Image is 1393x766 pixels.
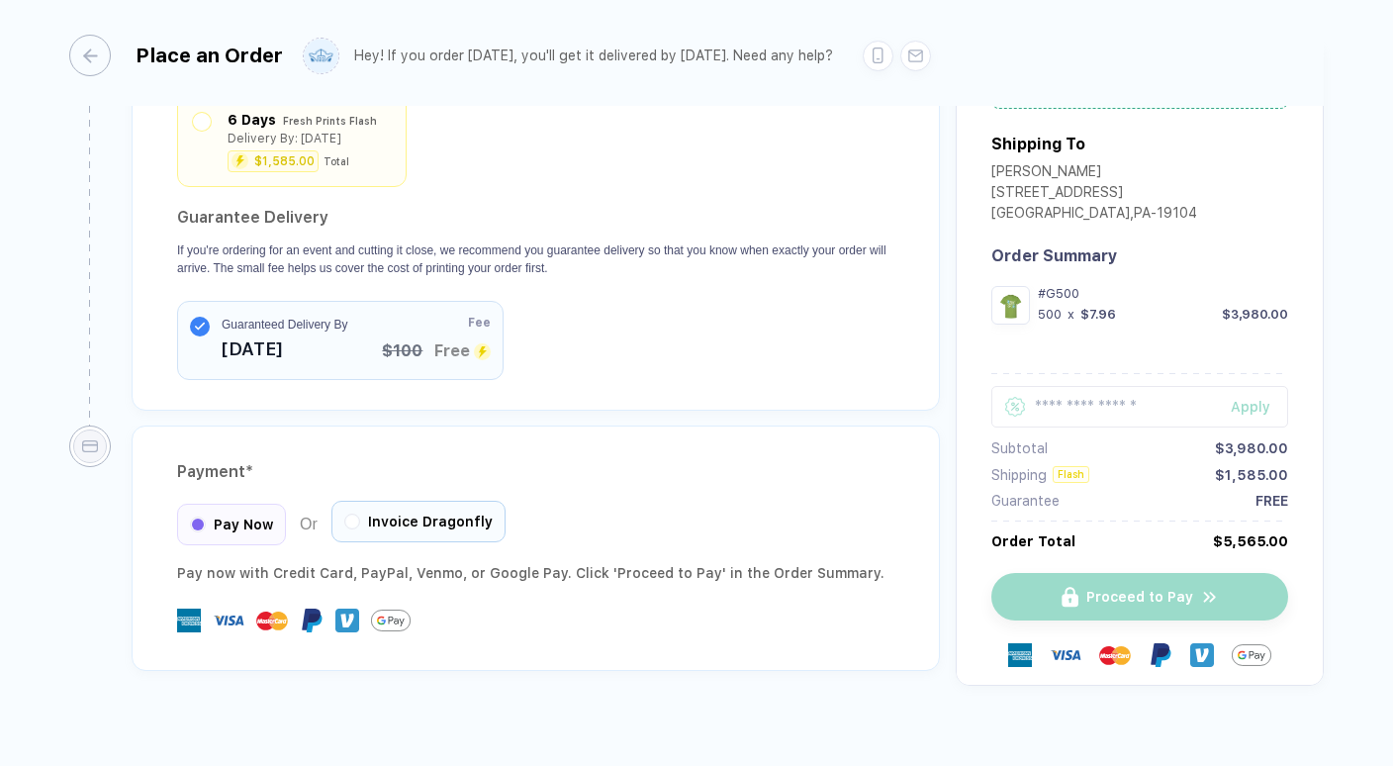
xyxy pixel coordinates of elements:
div: #G500 [1038,286,1288,301]
img: Paypal [1149,643,1172,667]
div: 500 [1038,307,1062,322]
img: visa [213,605,244,636]
button: Guaranteed Delivery By[DATE]Fee$100Free [177,301,504,380]
div: Subtotal [991,440,1048,456]
div: [GEOGRAPHIC_DATA] , PA - 19104 [991,205,1197,226]
img: Paypal [300,609,324,632]
div: Pay now with Credit Card, PayPal , Venmo , or Google Pay. Click 'Proceed to Pay' in the Order Sum... [177,561,894,585]
div: 6 Days Fresh Prints FlashDelivery By: [DATE]$1,585.00Total [193,109,391,171]
div: Delivery By: [DATE] [228,128,341,149]
img: Venmo [335,609,359,632]
img: express [1008,643,1032,667]
div: Or [177,504,506,545]
span: Invoice Dragonfly [368,514,493,529]
div: Order Total [991,533,1075,549]
div: $3,980.00 [1222,307,1288,322]
div: Guarantee [991,493,1060,509]
div: $1,585.00 [254,155,315,167]
button: Apply [1206,386,1288,428]
div: Apply [1231,399,1288,415]
span: Guaranteed Delivery By [222,316,347,334]
span: Fee [468,314,491,332]
img: GPay [371,601,411,640]
div: $7.96 [1080,307,1116,322]
div: $3,980.00 [1215,440,1288,456]
img: visa [1050,639,1081,671]
img: express [177,609,201,632]
div: Flash [1053,466,1089,483]
p: If you're ordering for an event and cutting it close, we recommend you guarantee delivery so that... [177,241,894,277]
div: Hey! If you order [DATE], you'll get it delivered by [DATE]. Need any help? [354,48,833,64]
img: 661a5281-efcb-435b-9055-5f305a8912e5_nt_front_1759006232035.jpg [996,291,1025,320]
div: 6 Days [228,109,276,131]
img: master-card [1099,639,1131,671]
div: Invoice Dragonfly [331,501,506,542]
span: Free [434,335,491,367]
div: [PERSON_NAME] [991,163,1197,184]
img: master-card [256,605,288,636]
div: Order Summary [991,246,1288,265]
div: Payment [177,456,894,488]
span: [DATE] [222,334,347,365]
div: Place an Order [136,44,283,67]
div: $5,565.00 [1213,533,1288,549]
div: Shipping [991,467,1047,483]
div: x [1066,307,1076,322]
img: Venmo [1190,643,1214,667]
span: Pay Now [214,517,273,532]
div: Shipping To [991,135,1085,153]
img: GPay [1232,635,1271,675]
div: Pay Now [177,504,286,545]
span: $100 [382,339,422,363]
div: Total [324,155,349,167]
img: user profile [304,39,338,73]
h2: Guarantee Delivery [177,202,894,234]
div: [STREET_ADDRESS] [991,184,1197,205]
div: $1,585.00 [1215,467,1288,483]
div: Fresh Prints Flash [283,110,377,132]
div: FREE [1255,493,1288,509]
